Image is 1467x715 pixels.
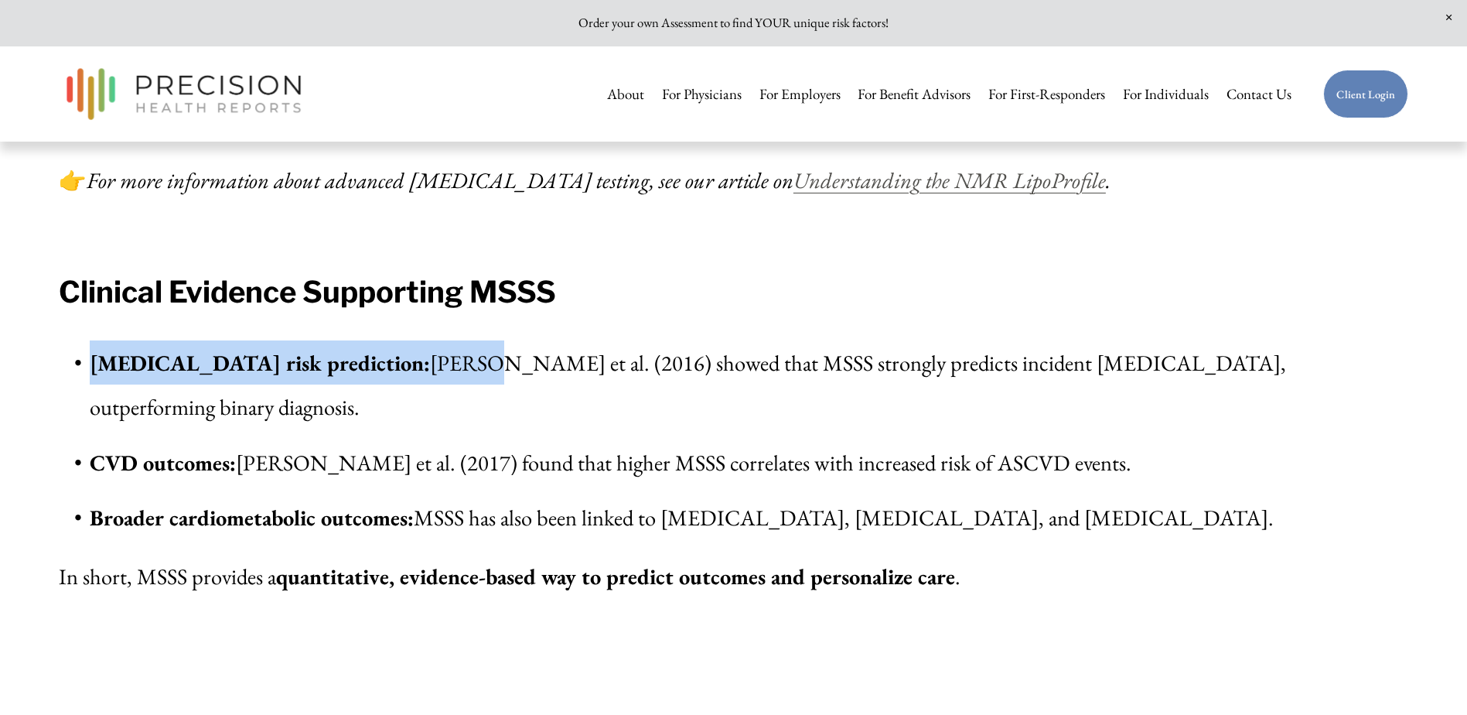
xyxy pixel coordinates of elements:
[662,78,742,111] a: For Physicians
[759,78,841,111] a: For Employers
[1323,70,1408,118] a: Client Login
[276,562,955,590] strong: quantitative, evidence-based way to predict outcomes and personalize care
[59,274,556,310] strong: Clinical Evidence Supporting MSSS
[87,166,793,194] em: For more information about advanced [MEDICAL_DATA] testing, see our article on
[793,166,1106,194] a: Understanding the NMR LipoProfile
[1123,78,1209,111] a: For Individuals
[90,348,430,377] strong: [MEDICAL_DATA] risk prediction:
[988,78,1105,111] a: For First-Responders
[90,440,1408,484] p: [PERSON_NAME] et al. (2017) found that higher MSSS correlates with increased risk of ASCVD events.
[59,554,1408,598] p: In short, MSSS provides a .
[1106,166,1110,194] em: .
[607,78,644,111] a: About
[59,61,309,127] img: Precision Health Reports
[59,158,1408,202] p: 👉
[1390,641,1467,715] div: Chat-widget
[858,78,971,111] a: For Benefit Advisors
[1226,78,1291,111] a: Contact Us
[90,495,1408,539] p: MSSS has also been linked to [MEDICAL_DATA], [MEDICAL_DATA], and [MEDICAL_DATA].
[1390,641,1467,715] iframe: Chat Widget
[90,503,414,532] strong: Broader cardiometabolic outcomes:
[90,340,1408,429] p: [PERSON_NAME] et al. (2016) showed that MSSS strongly predicts incident [MEDICAL_DATA], outperfor...
[90,448,236,477] strong: CVD outcomes:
